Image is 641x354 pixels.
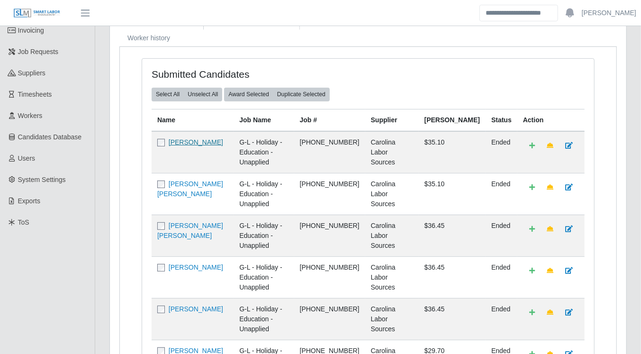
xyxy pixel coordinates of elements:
a: [PERSON_NAME] [169,305,223,313]
th: Job # [294,109,365,131]
th: [PERSON_NAME] [419,109,486,131]
td: $36.45 [419,256,486,298]
td: ended [486,215,517,256]
span: System Settings [18,176,66,183]
td: $36.45 [419,298,486,340]
a: [PERSON_NAME] [169,263,223,271]
th: Action [517,109,585,131]
span: Workers [18,112,43,119]
th: Name [152,109,234,131]
a: Make Team Lead [541,137,560,154]
td: [PHONE_NUMBER] [294,131,365,173]
td: G-L - Holiday - Education - Unapplied [234,173,294,215]
td: G-L - Holiday - Education - Unapplied [234,256,294,298]
div: bulk actions [224,88,330,101]
button: Award Selected [224,88,273,101]
td: Carolina Labor Sources [365,256,419,298]
td: $36.45 [419,215,486,256]
a: Make Team Lead [541,263,560,279]
td: Carolina Labor Sources [365,173,419,215]
button: Duplicate Selected [273,88,330,101]
div: bulk actions [152,88,222,101]
button: Select All [152,88,184,101]
td: [PHONE_NUMBER] [294,215,365,256]
a: Worker history [119,29,178,47]
th: Job Name [234,109,294,131]
td: $35.10 [419,173,486,215]
td: G-L - Holiday - Education - Unapplied [234,298,294,340]
td: Carolina Labor Sources [365,215,419,256]
td: [PHONE_NUMBER] [294,298,365,340]
span: Job Requests [18,48,59,55]
span: ToS [18,218,29,226]
td: ended [486,298,517,340]
a: [PERSON_NAME] [169,138,223,146]
a: Add Default Cost Code [523,263,541,279]
td: Carolina Labor Sources [365,298,419,340]
a: Add Default Cost Code [523,304,541,321]
a: Add Default Cost Code [523,179,541,196]
span: Timesheets [18,91,52,98]
a: Add Default Cost Code [523,221,541,237]
span: Suppliers [18,69,45,77]
input: Search [479,5,558,21]
td: ended [486,256,517,298]
a: [PERSON_NAME] [PERSON_NAME] [157,222,223,239]
span: Candidates Database [18,133,82,141]
a: Make Team Lead [541,221,560,237]
span: Users [18,154,36,162]
a: Add Default Cost Code [523,137,541,154]
td: ended [486,173,517,215]
img: SLM Logo [13,8,61,18]
span: Invoicing [18,27,44,34]
td: ended [486,131,517,173]
td: G-L - Holiday - Education - Unapplied [234,215,294,256]
td: G-L - Holiday - Education - Unapplied [234,131,294,173]
td: $35.10 [419,131,486,173]
span: Exports [18,197,40,205]
th: Status [486,109,517,131]
h4: Submitted Candidates [152,68,324,80]
td: [PHONE_NUMBER] [294,256,365,298]
td: Carolina Labor Sources [365,131,419,173]
a: [PERSON_NAME] [PERSON_NAME] [157,180,223,198]
td: [PHONE_NUMBER] [294,173,365,215]
button: Unselect All [183,88,222,101]
a: [PERSON_NAME] [582,8,636,18]
th: Supplier [365,109,419,131]
a: Make Team Lead [541,179,560,196]
a: Make Team Lead [541,304,560,321]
